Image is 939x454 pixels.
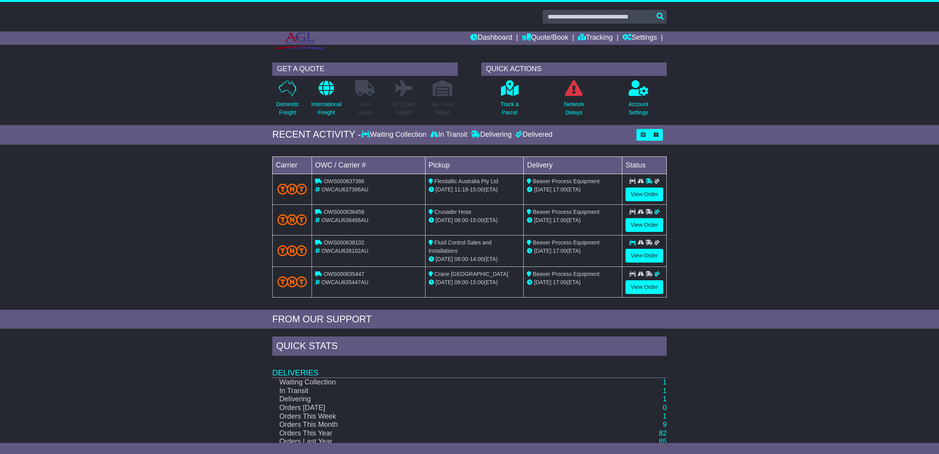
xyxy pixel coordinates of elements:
[321,279,369,285] span: OWCAU635447AU
[629,100,649,117] p: Account Settings
[663,412,667,420] a: 1
[469,131,514,139] div: Delivering
[272,429,594,438] td: Orders This Year
[321,217,369,223] span: OWCAU636456AU
[470,31,512,45] a: Dashboard
[272,129,361,140] div: RECENT ACTIVITY -
[272,378,594,387] td: Waiting Collection
[272,395,594,404] td: Delivering
[324,178,365,184] span: OWS000637386
[534,217,551,223] span: [DATE]
[625,249,663,263] a: View Order
[455,217,468,223] span: 08:00
[663,421,667,428] a: 9
[429,186,521,194] div: - (ETA)
[432,100,453,117] p: Air / Sea Depot
[277,214,307,225] img: TNT_Domestic.png
[392,100,415,117] p: Air & Sea Freight
[435,178,499,184] span: Flexitallic Australia Pty Ltd
[659,437,667,445] a: 85
[500,80,519,121] a: Track aParcel
[272,62,458,76] div: GET A QUOTE
[355,100,375,117] p: Full Loads
[663,378,667,386] a: 1
[527,247,619,255] div: (ETA)
[272,421,594,429] td: Orders This Month
[455,279,468,285] span: 09:00
[527,186,619,194] div: (ETA)
[553,217,567,223] span: 17:00
[564,100,584,117] p: Network Delays
[470,186,484,193] span: 15:00
[501,100,519,117] p: Track a Parcel
[514,131,552,139] div: Delivered
[324,271,365,277] span: OWS000635447
[470,217,484,223] span: 15:00
[321,248,369,254] span: OWCAU638102AU
[435,271,508,277] span: Crane [GEOGRAPHIC_DATA]
[311,80,342,121] a: InternationalFreight
[625,218,663,232] a: View Order
[625,187,663,201] a: View Order
[470,279,484,285] span: 15:00
[272,404,594,412] td: Orders [DATE]
[534,186,551,193] span: [DATE]
[272,358,667,378] td: Deliveries
[534,279,551,285] span: [DATE]
[435,209,471,215] span: Crusader Hose
[428,131,469,139] div: In Transit
[455,256,468,262] span: 08:00
[663,395,667,403] a: 1
[272,314,667,325] div: FROM OUR SUPPORT
[429,239,492,254] span: Fluid Control Sales and Installations
[534,248,551,254] span: [DATE]
[533,239,600,246] span: Beaver Process Equipment
[578,31,613,45] a: Tracking
[524,156,622,174] td: Delivery
[436,186,453,193] span: [DATE]
[429,278,521,287] div: - (ETA)
[436,256,453,262] span: [DATE]
[361,131,428,139] div: Waiting Collection
[533,209,600,215] span: Beaver Process Equipment
[272,336,667,358] div: Quick Stats
[272,437,594,446] td: Orders Last Year
[663,404,667,412] a: 0
[622,156,667,174] td: Status
[522,31,568,45] a: Quote/Book
[429,255,521,263] div: - (ETA)
[481,62,667,76] div: QUICK ACTIONS
[324,209,365,215] span: OWS000636456
[436,279,453,285] span: [DATE]
[622,31,657,45] a: Settings
[527,278,619,287] div: (ETA)
[276,100,299,117] p: Domestic Freight
[663,387,667,395] a: 1
[625,280,663,294] a: View Order
[553,279,567,285] span: 17:00
[272,412,594,421] td: Orders This Week
[272,387,594,395] td: In Transit
[628,80,649,121] a: AccountSettings
[563,80,584,121] a: NetworkDelays
[553,248,567,254] span: 17:00
[276,80,299,121] a: DomesticFreight
[470,256,484,262] span: 14:00
[429,216,521,224] div: - (ETA)
[277,245,307,256] img: TNT_Domestic.png
[277,276,307,287] img: TNT_Domestic.png
[527,216,619,224] div: (ETA)
[273,156,312,174] td: Carrier
[533,271,600,277] span: Beaver Process Equipment
[321,186,369,193] span: OWCAU637386AU
[455,186,468,193] span: 11:18
[533,178,600,184] span: Beaver Process Equipment
[659,429,667,437] a: 82
[436,217,453,223] span: [DATE]
[277,184,307,194] img: TNT_Domestic.png
[324,239,365,246] span: OWS000638102
[311,100,341,117] p: International Freight
[425,156,524,174] td: Pickup
[312,156,425,174] td: OWC / Carrier #
[553,186,567,193] span: 17:00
